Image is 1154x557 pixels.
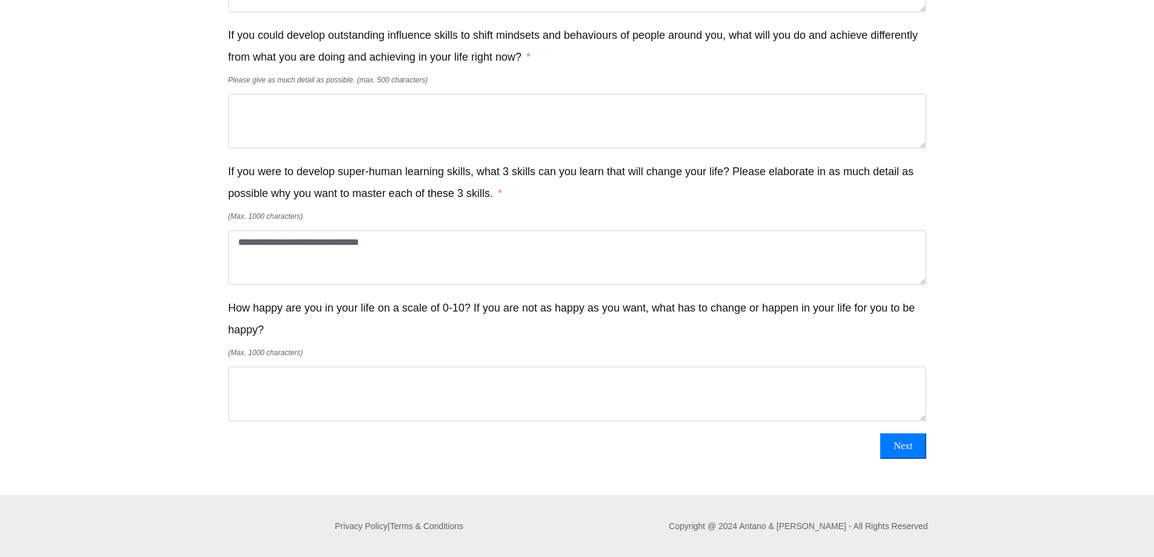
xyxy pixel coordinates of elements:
a: Privacy Policy [335,521,388,531]
label: How happy are you in your life on a scale of 0-10? If you are not as happy as you want, what has ... [228,297,926,341]
label: If you could develop outstanding influence skills to shift mindsets and behaviours of people arou... [228,24,926,68]
textarea: If you could develop outstanding influence skills to shift mindsets and behaviours of people arou... [228,94,926,148]
p: | [227,518,572,535]
textarea: How happy are you in your life on a scale of 0-10? If you are not as happy as you want, what has ... [228,367,926,421]
div: (Max. 1000 characters) [228,205,926,227]
label: If you were to develop super-human learning skills, what 3 skills can you learn that will change ... [228,161,926,204]
button: Next [880,433,926,459]
div: Please give as much detail as possible. (max. 500 characters) [228,69,926,91]
p: Copyright @ 2024 Antano & [PERSON_NAME] - All Rights Reserved [669,518,927,535]
textarea: If you were to develop super-human learning skills, what 3 skills can you learn that will change ... [228,230,926,285]
a: Terms & Conditions [390,521,463,531]
div: (Max. 1000 characters) [228,342,926,364]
